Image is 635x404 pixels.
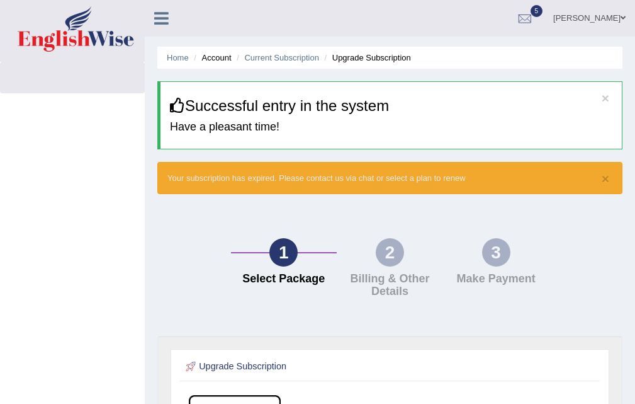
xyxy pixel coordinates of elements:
div: 2 [376,238,404,267]
span: 5 [531,5,543,17]
h4: Select Package [237,273,331,286]
li: Account [191,52,231,64]
h4: Billing & Other Details [343,273,437,298]
li: Upgrade Subscription [322,52,411,64]
h4: Have a pleasant time! [170,121,612,134]
button: × [602,91,609,105]
div: Your subscription has expired. Please contact us via chat or select a plan to renew [157,162,622,194]
h4: Make Payment [449,273,543,286]
div: 1 [269,238,298,267]
button: × [602,172,609,185]
a: Current Subscription [244,53,319,62]
a: Home [167,53,189,62]
div: 3 [482,238,510,267]
h3: Successful entry in the system [170,98,612,114]
h2: Upgrade Subscription [183,359,440,375]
